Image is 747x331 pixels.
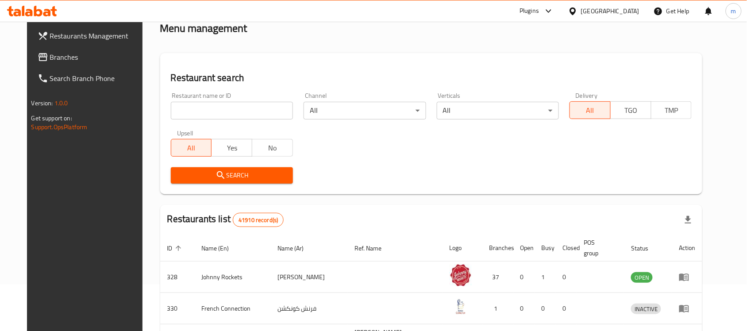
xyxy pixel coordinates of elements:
[167,212,284,227] h2: Restaurants list
[178,170,286,181] span: Search
[678,209,699,231] div: Export file
[215,142,249,154] span: Yes
[175,142,208,154] span: All
[160,21,247,35] h2: Menu management
[270,262,347,293] td: [PERSON_NAME]
[679,272,695,282] div: Menu
[570,101,611,119] button: All
[556,293,577,324] td: 0
[270,293,347,324] td: فرنش كونكشن
[256,142,289,154] span: No
[195,293,271,324] td: French Connection
[651,101,692,119] button: TMP
[535,235,556,262] th: Busy
[211,139,252,157] button: Yes
[50,73,145,84] span: Search Branch Phone
[581,6,639,16] div: [GEOGRAPHIC_DATA]
[513,293,535,324] td: 0
[584,237,614,258] span: POS group
[631,243,660,254] span: Status
[450,264,472,286] img: Johnny Rockets
[195,262,271,293] td: Johnny Rockets
[31,46,152,68] a: Branches
[167,243,184,254] span: ID
[576,92,598,99] label: Delivery
[171,139,212,157] button: All
[437,102,559,119] div: All
[556,235,577,262] th: Closed
[574,104,607,117] span: All
[513,262,535,293] td: 0
[233,216,283,224] span: 41910 record(s)
[50,52,145,62] span: Branches
[31,97,53,109] span: Version:
[171,71,692,85] h2: Restaurant search
[535,262,556,293] td: 1
[31,112,72,124] span: Get support on:
[277,243,315,254] span: Name (Ar)
[50,31,145,41] span: Restaurants Management
[304,102,426,119] div: All
[177,130,193,136] label: Upsell
[614,104,648,117] span: TGO
[482,293,513,324] td: 1
[513,235,535,262] th: Open
[160,262,195,293] td: 328
[54,97,68,109] span: 1.0.0
[520,6,539,16] div: Plugins
[171,102,293,119] input: Search for restaurant name or ID..
[631,304,661,314] span: INACTIVE
[631,304,661,314] div: INACTIVE
[655,104,689,117] span: TMP
[482,235,513,262] th: Branches
[31,25,152,46] a: Restaurants Management
[631,273,653,283] span: OPEN
[354,243,393,254] span: Ref. Name
[31,121,88,133] a: Support.OpsPlatform
[171,167,293,184] button: Search
[731,6,736,16] span: m
[535,293,556,324] td: 0
[450,296,472,318] img: French Connection
[252,139,293,157] button: No
[679,303,695,314] div: Menu
[31,68,152,89] a: Search Branch Phone
[556,262,577,293] td: 0
[160,293,195,324] td: 330
[202,243,241,254] span: Name (En)
[482,262,513,293] td: 37
[610,101,651,119] button: TGO
[672,235,702,262] th: Action
[443,235,482,262] th: Logo
[233,213,284,227] div: Total records count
